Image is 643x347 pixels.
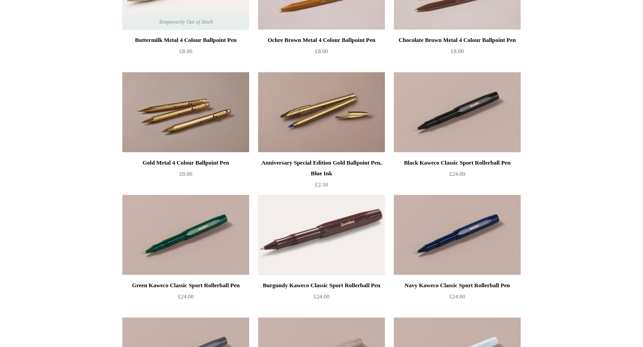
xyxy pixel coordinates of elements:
[122,195,249,275] img: Green Kaweco Classic Sport Rollerball Pen
[122,157,249,194] a: Gold Metal 4 Colour Ballpoint Pen £8.00
[396,35,518,45] div: Chocolate Brown Metal 4 Colour Ballpoint Pen
[179,170,192,177] span: £8.00
[396,157,518,168] div: Black Kaweco Classic Sport Rollerball Pen
[122,280,249,317] a: Green Kaweco Classic Sport Rollerball Pen £24.00
[394,35,521,71] a: Chocolate Brown Metal 4 Colour Ballpoint Pen £8.00
[125,157,247,168] div: Gold Metal 4 Colour Ballpoint Pen
[394,280,521,317] a: Navy Kaweco Classic Sport Rollerball Pen £24.00
[396,280,518,291] div: Navy Kaweco Classic Sport Rollerball Pen
[258,195,385,275] a: Burgundy Kaweco Classic Sport Rollerball Pen Burgundy Kaweco Classic Sport Rollerball Pen
[258,72,385,153] a: Anniversary Special Edition Gold Ballpoint Pen, Blue Ink Anniversary Special Edition Gold Ballpoi...
[258,195,385,275] img: Burgundy Kaweco Classic Sport Rollerball Pen
[394,72,521,153] img: Black Kaweco Classic Sport Rollerball Pen
[258,280,385,317] a: Burgundy Kaweco Classic Sport Rollerball Pen £24.00
[260,280,383,291] div: Burgundy Kaweco Classic Sport Rollerball Pen
[394,195,521,275] img: Navy Kaweco Classic Sport Rollerball Pen
[179,48,192,54] span: £8.00
[394,195,521,275] a: Navy Kaweco Classic Sport Rollerball Pen Navy Kaweco Classic Sport Rollerball Pen
[125,280,247,291] div: Green Kaweco Classic Sport Rollerball Pen
[178,293,194,300] span: £24.00
[315,181,328,188] span: £2.50
[258,72,385,153] img: Anniversary Special Edition Gold Ballpoint Pen, Blue Ink
[122,195,249,275] a: Green Kaweco Classic Sport Rollerball Pen Green Kaweco Classic Sport Rollerball Pen
[258,35,385,71] a: Ochre Brown Metal 4 Colour Ballpoint Pen £8.00
[260,35,383,45] div: Ochre Brown Metal 4 Colour Ballpoint Pen
[313,293,330,300] span: £24.00
[258,157,385,194] a: Anniversary Special Edition Gold Ballpoint Pen, Blue Ink £2.50
[122,72,249,153] a: Gold Metal 4 Colour Ballpoint Pen Gold Metal 4 Colour Ballpoint Pen
[394,157,521,194] a: Black Kaweco Classic Sport Rollerball Pen £24.00
[394,72,521,153] a: Black Kaweco Classic Sport Rollerball Pen Black Kaweco Classic Sport Rollerball Pen
[125,35,247,45] div: Buttermilk Metal 4 Colour Ballpoint Pen
[449,293,465,300] span: £24.00
[315,48,328,54] span: £8.00
[122,72,249,153] img: Gold Metal 4 Colour Ballpoint Pen
[150,14,221,30] span: Temporarily Out of Stock
[451,48,463,54] span: £8.00
[449,170,465,177] span: £24.00
[122,35,249,71] a: Buttermilk Metal 4 Colour Ballpoint Pen £8.00
[260,157,383,179] div: Anniversary Special Edition Gold Ballpoint Pen, Blue Ink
